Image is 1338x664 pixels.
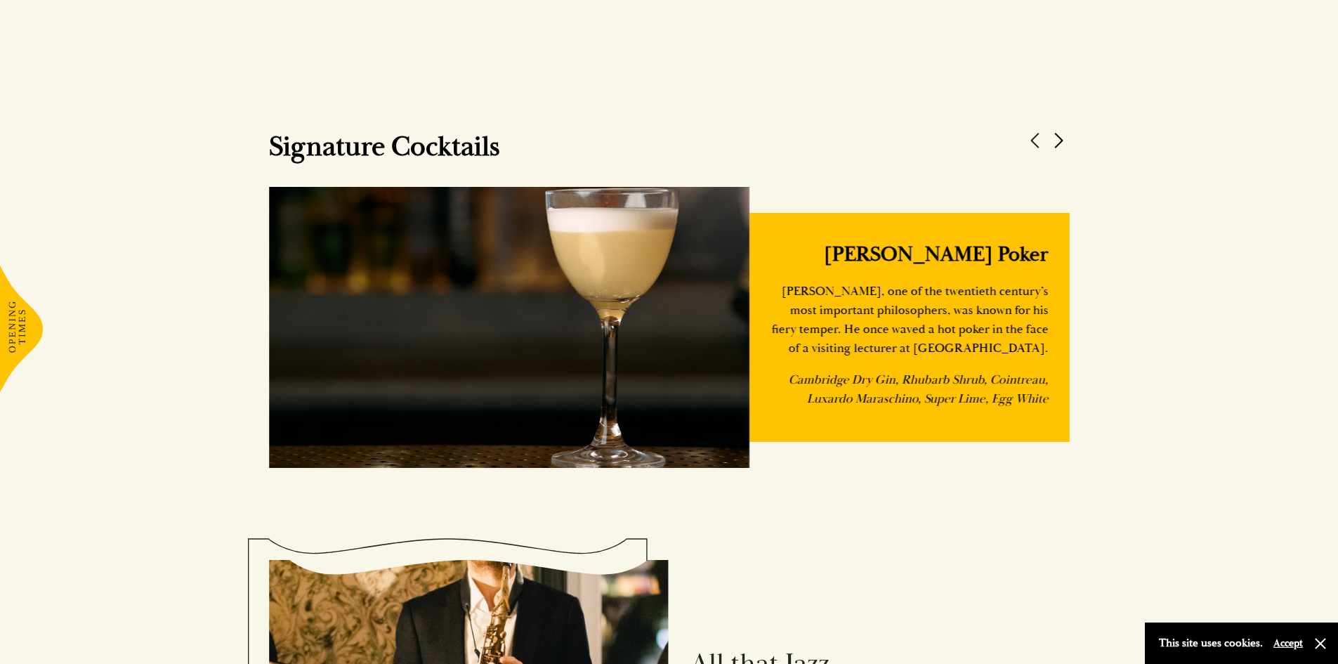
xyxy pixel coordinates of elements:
[770,241,1049,268] h3: [PERSON_NAME] Poker
[770,282,1049,358] p: [PERSON_NAME], one of the twentieth century’s most important philosophers, was known for his fier...
[1159,633,1263,653] p: This site uses cookies.
[269,130,1025,164] h2: Signature Cocktails
[1313,637,1327,651] button: Close and accept
[789,372,1049,407] em: Cambridge Dry Gin, Rhubarb Shrub, Cointreau, Luxardo Maraschino, Super Lime, Egg White
[1273,637,1303,650] button: Accept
